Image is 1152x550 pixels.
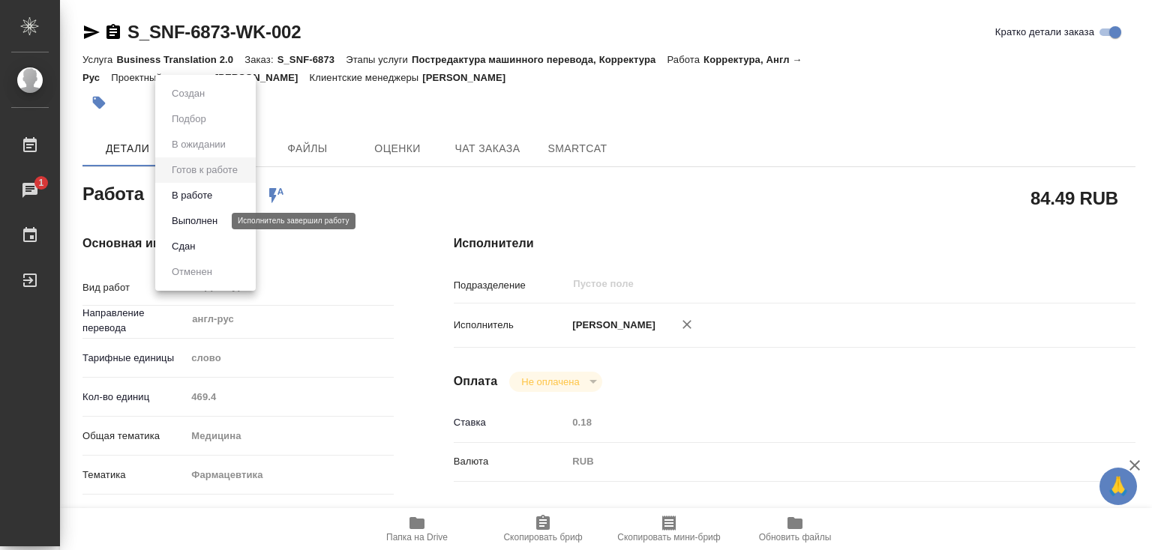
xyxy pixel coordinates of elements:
[167,111,211,127] button: Подбор
[167,264,217,280] button: Отменен
[167,187,217,204] button: В работе
[167,85,209,102] button: Создан
[167,136,230,153] button: В ожидании
[167,162,242,178] button: Готов к работе
[167,238,199,255] button: Сдан
[167,213,222,229] button: Выполнен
